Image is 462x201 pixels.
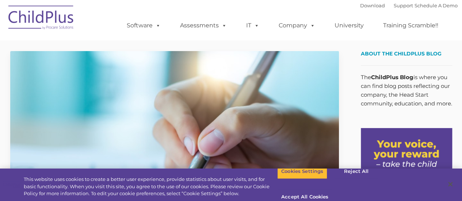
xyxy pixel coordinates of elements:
[394,3,413,8] a: Support
[24,176,277,197] div: This website uses cookies to create a better user experience, provide statistics about user visit...
[277,164,327,179] button: Cookies Settings
[173,18,234,33] a: Assessments
[333,164,379,179] button: Reject All
[360,3,458,8] font: |
[361,50,442,57] span: About the ChildPlus Blog
[119,18,168,33] a: Software
[5,0,78,37] img: ChildPlus by Procare Solutions
[371,74,413,81] strong: ChildPlus Blog
[442,176,458,192] button: Close
[376,18,446,33] a: Training Scramble!!
[271,18,322,33] a: Company
[361,73,452,108] p: The is where you can find blog posts reflecting our company, the Head Start community, education,...
[415,3,458,8] a: Schedule A Demo
[360,3,385,8] a: Download
[327,18,371,33] a: University
[239,18,267,33] a: IT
